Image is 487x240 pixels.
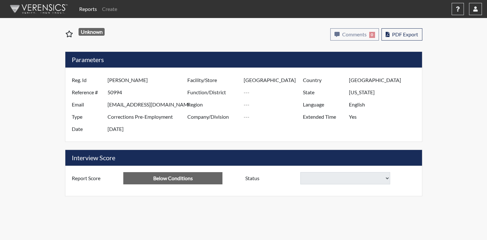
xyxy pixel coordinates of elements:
[369,32,375,38] span: 0
[243,86,304,98] input: ---
[65,52,422,68] h5: Parameters
[349,86,420,98] input: ---
[349,74,420,86] input: ---
[79,28,105,36] span: Unknown
[67,98,108,111] label: Email
[392,31,418,37] span: PDF Export
[108,123,189,135] input: ---
[349,98,420,111] input: ---
[77,3,99,15] a: Reports
[108,98,189,111] input: ---
[183,111,244,123] label: Company/Division
[183,86,244,98] label: Function/District
[349,111,420,123] input: ---
[298,74,349,86] label: Country
[243,111,304,123] input: ---
[298,98,349,111] label: Language
[99,3,120,15] a: Create
[342,31,367,37] span: Comments
[108,86,189,98] input: ---
[298,86,349,98] label: State
[123,172,222,184] input: ---
[381,28,422,41] button: PDF Export
[108,111,189,123] input: ---
[108,74,189,86] input: ---
[67,86,108,98] label: Reference #
[240,172,300,184] label: Status
[67,123,108,135] label: Date
[243,74,304,86] input: ---
[298,111,349,123] label: Extended Time
[65,150,422,166] h5: Interview Score
[67,172,124,184] label: Report Score
[67,74,108,86] label: Reg. Id
[240,172,420,184] div: Document a decision to hire or decline a candiate
[67,111,108,123] label: Type
[183,74,244,86] label: Facility/Store
[330,28,379,41] button: Comments0
[243,98,304,111] input: ---
[183,98,244,111] label: Region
